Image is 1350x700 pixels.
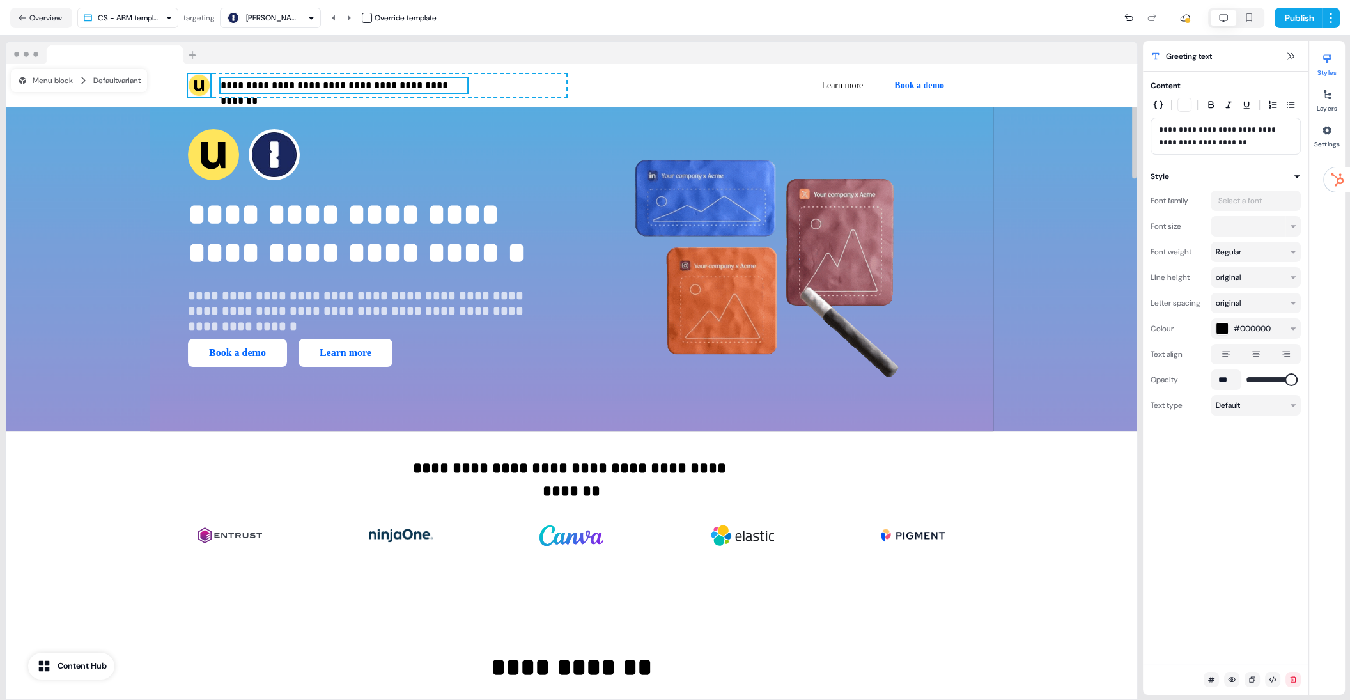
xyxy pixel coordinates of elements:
[1234,322,1271,335] span: #000000
[1151,242,1206,262] div: Font weight
[375,12,437,24] div: Override template
[98,12,160,24] div: CS - ABM template
[183,12,215,24] div: targeting
[299,339,392,367] button: Learn more
[369,510,433,561] img: Image
[1151,170,1301,183] button: Style
[28,653,114,680] button: Content Hub
[1309,49,1345,77] button: Styles
[1151,395,1206,416] div: Text type
[539,510,603,561] img: Image
[1309,84,1345,113] button: Layers
[58,660,107,673] div: Content Hub
[1216,245,1241,258] div: Regular
[1151,369,1206,390] div: Opacity
[811,74,873,97] button: Learn more
[1216,399,1240,412] div: Default
[1151,267,1206,288] div: Line height
[10,8,72,28] button: Overview
[1275,8,1322,28] button: Publish
[1166,50,1212,63] span: Greeting text
[246,12,297,24] div: [PERSON_NAME]
[1151,318,1206,339] div: Colour
[17,74,73,87] div: Menu block
[1151,79,1181,92] div: Content
[1151,191,1206,211] div: Font family
[188,339,287,367] button: Book a demo
[6,42,202,65] img: Browser topbar
[1216,194,1264,207] div: Select a font
[1309,120,1345,148] button: Settings
[589,65,955,431] img: Image
[1151,293,1206,313] div: Letter spacing
[1151,216,1206,237] div: Font size
[1151,344,1206,364] div: Text align
[198,510,262,561] img: Image
[710,510,774,561] img: Image
[1211,191,1301,211] button: Select a font
[1216,297,1241,309] div: original
[883,74,955,97] button: Book a demo
[1211,318,1301,339] button: #000000
[881,510,945,561] img: Image
[1151,170,1169,183] div: Style
[1216,271,1241,284] div: original
[93,74,141,87] div: Default variant
[188,339,554,367] div: Book a demoLearn more
[577,74,955,97] div: Learn moreBook a demo
[220,8,321,28] button: [PERSON_NAME]
[188,500,955,572] div: ImageImageImageImageImage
